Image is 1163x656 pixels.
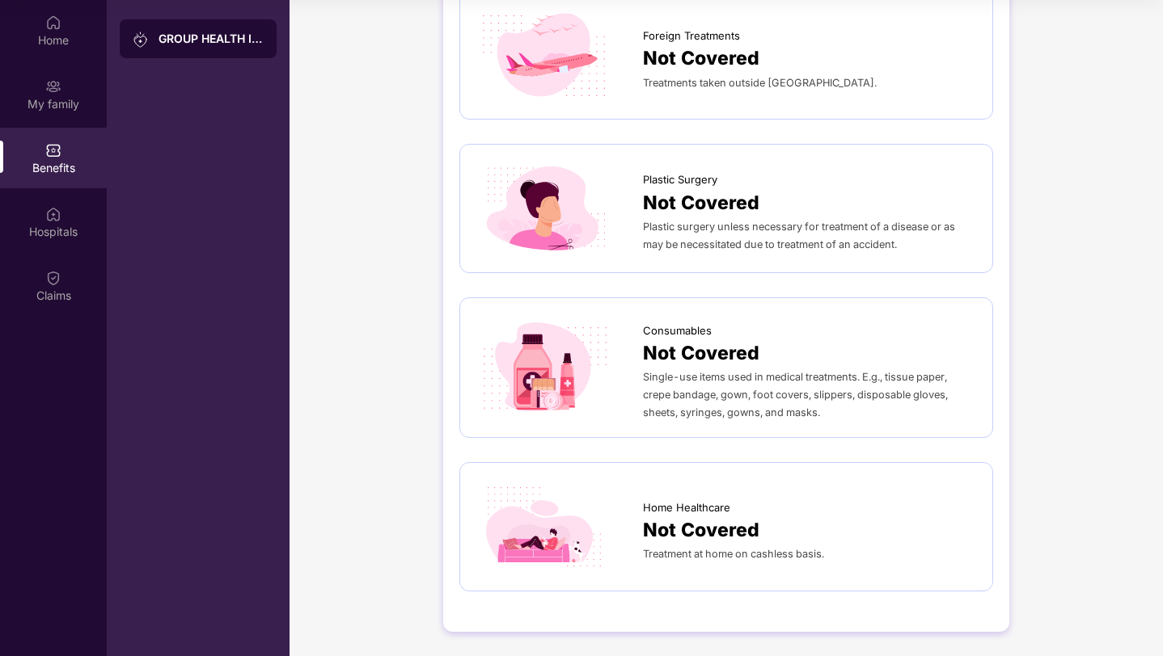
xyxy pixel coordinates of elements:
img: svg+xml;base64,PHN2ZyB3aWR0aD0iMjAiIGhlaWdodD0iMjAiIHZpZXdCb3g9IjAgMCAyMCAyMCIgZmlsbD0ibm9uZSIgeG... [45,78,61,95]
img: svg+xml;base64,PHN2ZyBpZD0iSG9tZSIgeG1sbnM9Imh0dHA6Ly93d3cudzMub3JnLzIwMDAvc3ZnIiB3aWR0aD0iMjAiIG... [45,15,61,31]
img: icon [476,320,613,415]
img: icon [476,479,613,574]
img: svg+xml;base64,PHN2ZyB3aWR0aD0iMjAiIGhlaWdodD0iMjAiIHZpZXdCb3g9IjAgMCAyMCAyMCIgZmlsbD0ibm9uZSIgeG... [133,32,149,48]
img: icon [476,8,613,103]
span: Consumables [643,322,712,339]
span: Not Covered [643,515,759,545]
span: Foreign Treatments [643,27,740,44]
span: Not Covered [643,339,759,368]
span: Not Covered [643,188,759,217]
span: Treatments taken outside [GEOGRAPHIC_DATA]. [643,77,877,89]
img: svg+xml;base64,PHN2ZyBpZD0iQmVuZWZpdHMiIHhtbG5zPSJodHRwOi8vd3d3LnczLm9yZy8yMDAwL3N2ZyIgd2lkdGg9Ij... [45,142,61,158]
span: Plastic Surgery [643,171,717,187]
span: Treatment at home on cashless basis. [643,548,824,560]
span: Home Healthcare [643,499,730,515]
div: GROUP HEALTH INSURANCE [159,31,264,47]
img: svg+xml;base64,PHN2ZyBpZD0iQ2xhaW0iIHhtbG5zPSJodHRwOi8vd3d3LnczLm9yZy8yMDAwL3N2ZyIgd2lkdGg9IjIwIi... [45,270,61,286]
img: icon [476,161,613,256]
span: Plastic surgery unless necessary for treatment of a disease or as may be necessitated due to trea... [643,221,955,250]
span: Single-use items used in medical treatments. E.g., tissue paper, crepe bandage, gown, foot covers... [643,371,948,418]
img: svg+xml;base64,PHN2ZyBpZD0iSG9zcGl0YWxzIiB4bWxucz0iaHR0cDovL3d3dy53My5vcmcvMjAwMC9zdmciIHdpZHRoPS... [45,206,61,222]
span: Not Covered [643,44,759,73]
